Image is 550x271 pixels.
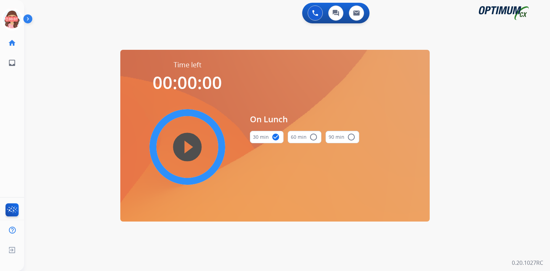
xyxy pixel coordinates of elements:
[347,133,355,141] mat-icon: radio_button_unchecked
[512,259,543,267] p: 0.20.1027RC
[288,131,321,143] button: 60 min
[250,113,359,125] span: On Lunch
[8,39,16,47] mat-icon: home
[250,131,284,143] button: 30 min
[8,59,16,67] mat-icon: inbox
[183,143,191,151] mat-icon: play_circle_filled
[272,133,280,141] mat-icon: check_circle
[153,71,222,94] span: 00:00:00
[309,133,318,141] mat-icon: radio_button_unchecked
[326,131,359,143] button: 90 min
[174,60,201,70] span: Time left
